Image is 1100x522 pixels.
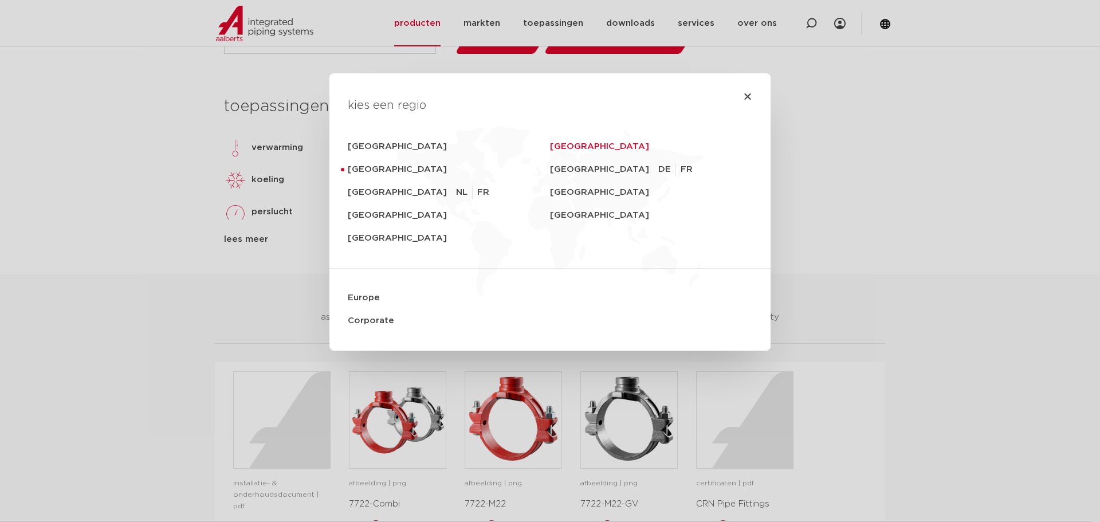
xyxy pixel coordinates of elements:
[477,186,489,199] a: FR
[550,135,752,158] a: [GEOGRAPHIC_DATA]
[348,135,550,158] a: [GEOGRAPHIC_DATA]
[348,204,550,227] a: [GEOGRAPHIC_DATA]
[550,181,752,204] a: [GEOGRAPHIC_DATA]
[348,135,752,332] nav: Menu
[348,227,550,250] a: [GEOGRAPHIC_DATA]
[348,286,752,309] a: Europe
[658,158,702,181] ul: [GEOGRAPHIC_DATA]
[456,181,489,204] ul: [GEOGRAPHIC_DATA]
[550,204,752,227] a: [GEOGRAPHIC_DATA]
[348,96,752,115] h4: kies een regio
[743,92,752,101] a: Close
[681,163,697,176] a: FR
[348,181,456,204] a: [GEOGRAPHIC_DATA]
[348,158,550,181] a: [GEOGRAPHIC_DATA]
[456,186,473,199] a: NL
[348,309,752,332] a: Corporate
[658,163,676,176] a: DE
[550,158,658,181] a: [GEOGRAPHIC_DATA]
